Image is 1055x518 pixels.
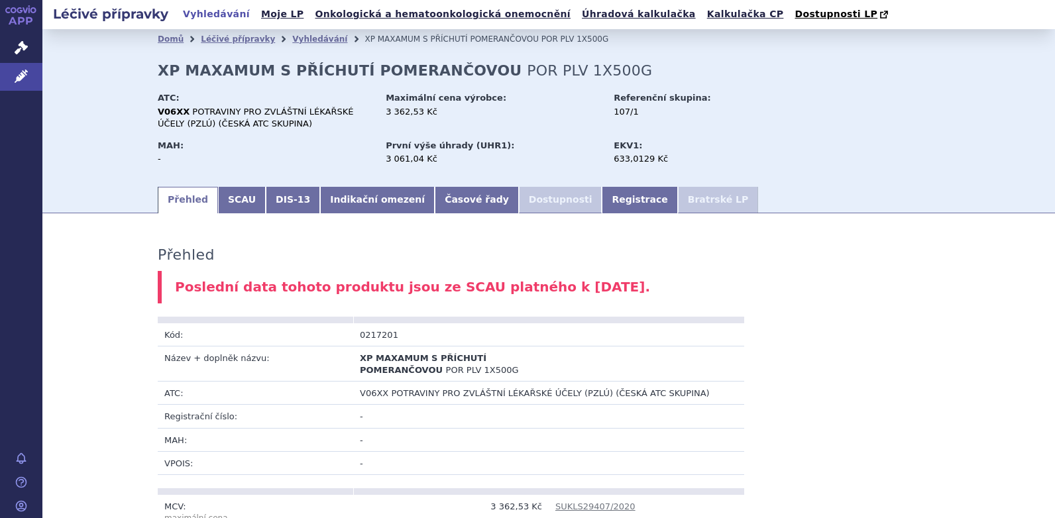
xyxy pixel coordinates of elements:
[158,323,353,346] td: Kód:
[614,153,763,165] div: 633,0129 Kč
[179,5,254,23] a: Vyhledávání
[158,93,180,103] strong: ATC:
[555,501,636,511] a: SUKLS29407/2020
[527,62,652,79] span: POR PLV 1X500G
[791,5,895,24] a: Dostupnosti LP
[266,187,320,213] a: DIS-13
[386,93,506,103] strong: Maximální cena výrobce:
[158,140,184,150] strong: MAH:
[703,5,788,23] a: Kalkulačka CP
[201,34,275,44] a: Léčivé přípravky
[614,106,763,118] div: 107/1
[386,106,601,118] div: 3 362,53 Kč
[218,187,266,213] a: SCAU
[602,187,677,213] a: Registrace
[158,62,522,79] strong: XP MAXAMUM S PŘÍCHUTÍ POMERANČOVOU
[435,187,519,213] a: Časové řady
[578,5,700,23] a: Úhradová kalkulačka
[360,388,388,398] span: V06XX
[158,187,218,213] a: Přehled
[360,353,486,375] span: XP MAXAMUM S PŘÍCHUTÍ POMERANČOVOU
[158,405,353,428] td: Registrační číslo:
[353,428,744,451] td: -
[158,34,184,44] a: Domů
[158,153,373,165] div: -
[614,93,710,103] strong: Referenční skupina:
[353,323,549,346] td: 0217201
[42,5,179,23] h2: Léčivé přípravky
[158,107,353,129] span: POTRAVINY PRO ZVLÁŠTNÍ LÉKAŘSKÉ ÚČELY (PZLÚ) (ČESKÁ ATC SKUPINA)
[353,451,744,474] td: -
[257,5,307,23] a: Moje LP
[158,271,940,303] div: Poslední data tohoto produktu jsou ze SCAU platného k [DATE].
[158,107,190,117] strong: V06XX
[446,365,519,375] span: POR PLV 1X500G
[353,405,744,428] td: -
[391,388,709,398] span: POTRAVINY PRO ZVLÁŠTNÍ LÉKAŘSKÉ ÚČELY (PZLÚ) (ČESKÁ ATC SKUPINA)
[158,346,353,381] td: Název + doplněk názvu:
[311,5,575,23] a: Onkologická a hematoonkologická onemocnění
[386,153,601,165] div: 3 061,04 Kč
[614,140,642,150] strong: EKV1:
[386,140,514,150] strong: První výše úhrady (UHR1):
[795,9,877,19] span: Dostupnosti LP
[292,34,347,44] a: Vyhledávání
[158,246,215,264] h3: Přehled
[364,34,538,44] span: XP MAXAMUM S PŘÍCHUTÍ POMERANČOVOU
[158,382,353,405] td: ATC:
[541,34,609,44] span: POR PLV 1X500G
[320,187,435,213] a: Indikační omezení
[158,428,353,451] td: MAH:
[158,451,353,474] td: VPOIS:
